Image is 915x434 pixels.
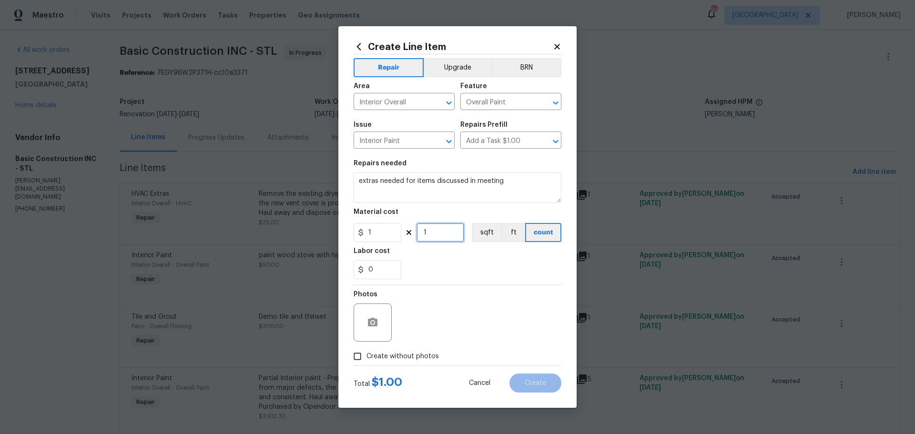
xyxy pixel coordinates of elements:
[472,223,501,242] button: sqft
[354,121,372,128] h5: Issue
[372,376,402,388] span: $ 1.00
[366,352,439,362] span: Create without photos
[549,96,562,110] button: Open
[354,58,424,77] button: Repair
[354,377,402,389] div: Total
[424,58,492,77] button: Upgrade
[460,121,508,128] h5: Repairs Prefill
[354,209,398,215] h5: Material cost
[442,135,456,148] button: Open
[509,373,561,393] button: Create
[525,223,561,242] button: count
[549,135,562,148] button: Open
[354,291,377,298] h5: Photos
[354,41,553,52] h2: Create Line Item
[354,172,561,203] textarea: extras needed for items discussed in meeting
[525,380,546,387] span: Create
[469,380,490,387] span: Cancel
[460,83,487,90] h5: Feature
[354,160,407,167] h5: Repairs needed
[442,96,456,110] button: Open
[454,373,506,393] button: Cancel
[354,83,370,90] h5: Area
[501,223,525,242] button: ft
[354,248,390,254] h5: Labor cost
[491,58,561,77] button: BRN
